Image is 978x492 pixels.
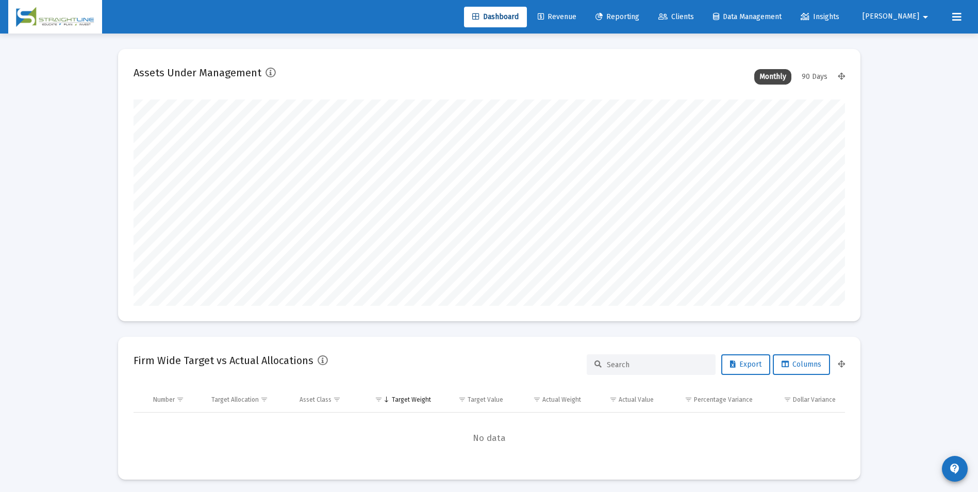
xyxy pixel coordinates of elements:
div: Target Weight [392,396,431,404]
a: Insights [792,7,848,27]
div: Monthly [754,69,791,85]
td: Column Target Allocation [204,387,292,412]
span: [PERSON_NAME] [863,12,919,21]
span: No data [134,433,845,444]
span: Show filter options for column 'Target Value' [458,396,466,403]
mat-icon: arrow_drop_down [919,7,932,27]
span: Revenue [538,12,576,21]
span: Clients [658,12,694,21]
div: Data grid [134,387,845,464]
a: Data Management [705,7,790,27]
td: Column Target Value [438,387,511,412]
span: Show filter options for column 'Number' [176,396,184,403]
span: Data Management [713,12,782,21]
button: Export [721,354,770,375]
a: Clients [650,7,702,27]
span: Show filter options for column 'Percentage Variance' [685,396,692,403]
span: Insights [801,12,839,21]
td: Column Actual Value [588,387,661,412]
span: Dashboard [472,12,519,21]
button: Columns [773,354,830,375]
td: Column Number [146,387,205,412]
div: Target Value [468,396,503,404]
h2: Assets Under Management [134,64,261,81]
span: Show filter options for column 'Target Weight' [375,396,383,403]
td: Column Asset Class [292,387,361,412]
div: Actual Weight [542,396,581,404]
td: Column Dollar Variance [760,387,844,412]
span: Show filter options for column 'Asset Class' [333,396,341,403]
span: Show filter options for column 'Dollar Variance' [784,396,791,403]
div: 90 Days [797,69,833,85]
a: Revenue [529,7,585,27]
div: Asset Class [300,396,331,404]
td: Column Actual Weight [510,387,588,412]
input: Search [607,360,708,369]
span: Show filter options for column 'Actual Value' [609,396,617,403]
div: Actual Value [619,396,654,404]
mat-icon: contact_support [949,463,961,475]
span: Reporting [595,12,639,21]
button: [PERSON_NAME] [850,6,944,27]
td: Column Target Weight [361,387,438,412]
img: Dashboard [16,7,94,27]
a: Dashboard [464,7,527,27]
span: Columns [782,360,821,369]
div: Dollar Variance [793,396,836,404]
span: Export [730,360,761,369]
div: Number [153,396,175,404]
td: Column Percentage Variance [661,387,760,412]
span: Show filter options for column 'Actual Weight' [533,396,541,403]
div: Percentage Variance [694,396,753,404]
span: Show filter options for column 'Target Allocation' [260,396,268,403]
a: Reporting [587,7,648,27]
div: Target Allocation [211,396,259,404]
h2: Firm Wide Target vs Actual Allocations [134,352,313,369]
